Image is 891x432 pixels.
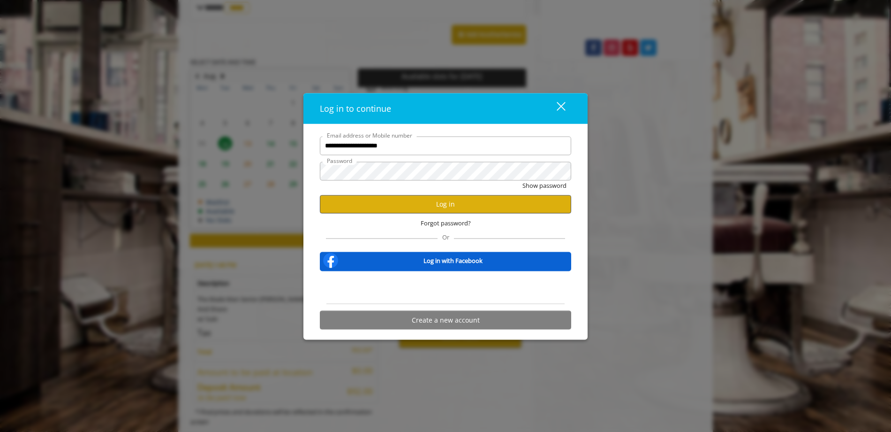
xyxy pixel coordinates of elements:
[320,195,571,213] button: Log in
[421,218,471,228] span: Forgot password?
[320,136,571,155] input: Email address or Mobile number
[522,180,566,190] button: Show password
[322,156,357,165] label: Password
[423,256,483,266] b: Log in with Facebook
[539,99,571,118] button: close dialog
[322,131,417,139] label: Email address or Mobile number
[438,233,454,241] span: Or
[320,311,571,329] button: Create a new account
[320,162,571,180] input: Password
[546,101,565,116] div: close dialog
[398,278,493,298] iframe: Sign in with Google Button
[321,251,340,270] img: facebook-logo
[320,102,391,114] span: Log in to continue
